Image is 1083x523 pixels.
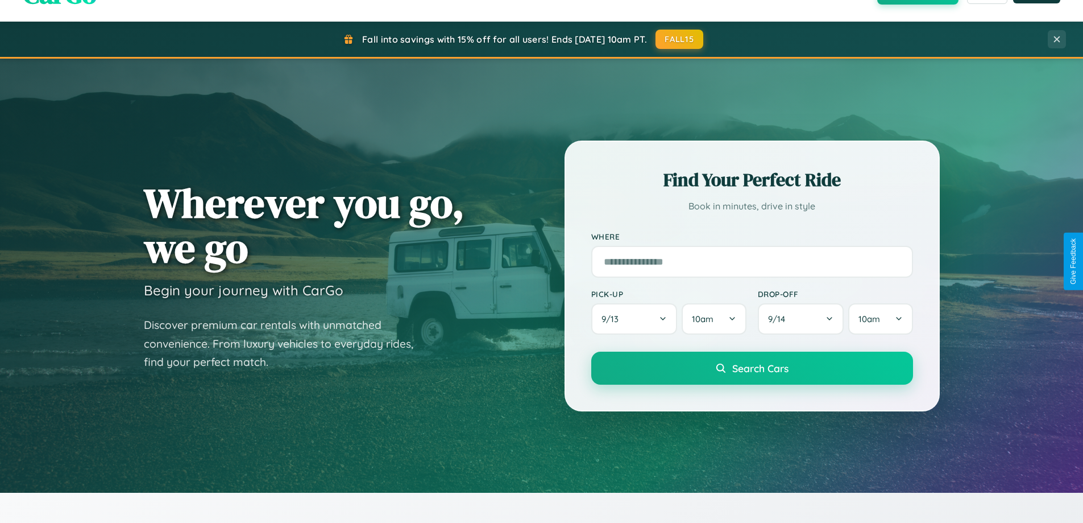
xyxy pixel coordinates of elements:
span: 10am [692,314,713,324]
h1: Wherever you go, we go [144,180,464,270]
label: Where [591,232,913,241]
span: 9 / 13 [601,314,624,324]
p: Book in minutes, drive in style [591,198,913,215]
span: 9 / 14 [768,314,791,324]
button: 9/13 [591,303,678,335]
button: 10am [848,303,912,335]
button: 10am [682,303,746,335]
span: Fall into savings with 15% off for all users! Ends [DATE] 10am PT. [362,34,647,45]
div: Give Feedback [1069,238,1077,285]
h2: Find Your Perfect Ride [591,167,913,192]
p: Discover premium car rentals with unmatched convenience. From luxury vehicles to everyday rides, ... [144,316,428,372]
span: 10am [858,314,880,324]
label: Drop-off [758,289,913,299]
button: Search Cars [591,352,913,385]
label: Pick-up [591,289,746,299]
h3: Begin your journey with CarGo [144,282,343,299]
button: FALL15 [655,30,703,49]
span: Search Cars [732,362,789,374]
button: 9/14 [758,303,844,335]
